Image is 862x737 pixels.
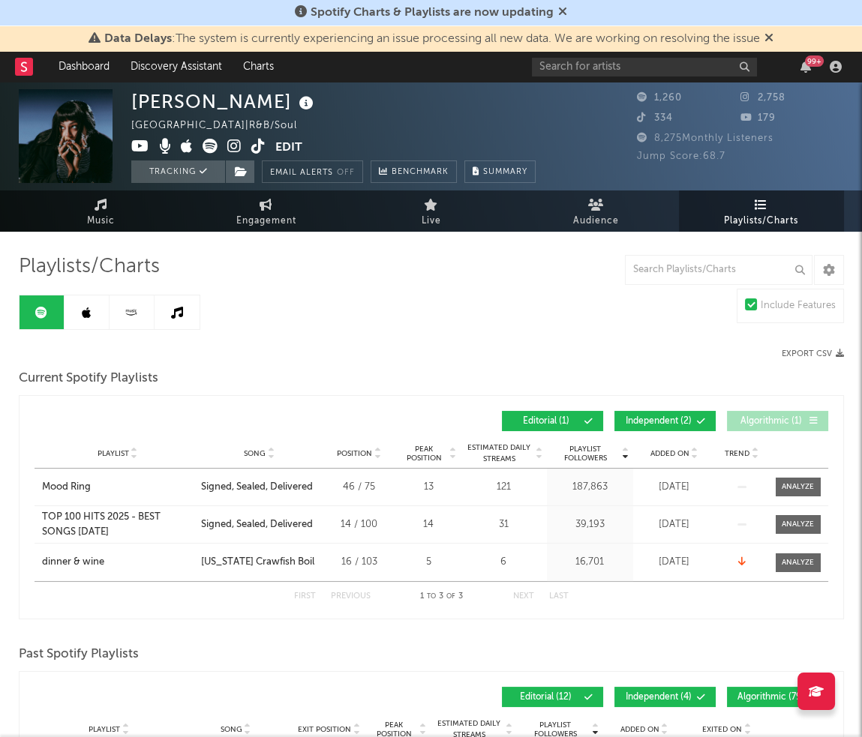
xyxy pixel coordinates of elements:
[120,52,233,82] a: Discovery Assistant
[514,190,679,232] a: Audience
[294,592,316,601] button: First
[573,212,619,230] span: Audience
[727,687,828,707] button: Algorithmic(79)
[551,480,629,495] div: 187,863
[551,555,629,570] div: 16,701
[19,258,160,276] span: Playlists/Charts
[740,93,785,103] span: 2,758
[532,58,757,76] input: Search for artists
[800,61,811,73] button: 99+
[724,212,798,230] span: Playlists/Charts
[98,449,129,458] span: Playlist
[298,725,351,734] span: Exit Position
[331,592,371,601] button: Previous
[42,510,194,539] a: TOP 100 HITS 2025 - BEST SONGS [DATE]
[326,555,393,570] div: 16 / 103
[761,297,836,315] div: Include Features
[764,33,773,45] span: Dismiss
[637,151,725,161] span: Jump Score: 68.7
[502,687,603,707] button: Editorial(12)
[512,417,581,426] span: Editorial ( 1 )
[87,212,115,230] span: Music
[401,517,457,532] div: 14
[326,480,393,495] div: 46 / 75
[427,593,436,600] span: to
[42,555,194,570] a: dinner & wine
[262,160,363,183] button: Email AlertsOff
[650,449,689,458] span: Added On
[349,190,514,232] a: Live
[131,160,225,183] button: Tracking
[131,117,314,135] div: [GEOGRAPHIC_DATA] | R&B/Soul
[637,555,712,570] div: [DATE]
[637,480,712,495] div: [DATE]
[551,517,629,532] div: 39,193
[131,89,317,114] div: [PERSON_NAME]
[392,163,449,181] span: Benchmark
[311,7,554,19] span: Spotify Charts & Playlists are now updating
[201,555,314,570] div: [US_STATE] Crawfish Boil
[551,445,620,463] span: Playlist Followers
[401,555,457,570] div: 5
[48,52,120,82] a: Dashboard
[620,725,659,734] span: Added On
[513,592,534,601] button: Next
[19,370,158,388] span: Current Spotify Playlists
[637,133,773,143] span: 8,275 Monthly Listeners
[337,449,372,458] span: Position
[625,255,812,285] input: Search Playlists/Charts
[637,517,712,532] div: [DATE]
[42,555,104,570] div: dinner & wine
[782,349,844,358] button: Export CSV
[805,55,824,67] div: 99 +
[104,33,760,45] span: : The system is currently experiencing an issue processing all new data. We are working on resolv...
[558,7,567,19] span: Dismiss
[464,442,534,465] span: Estimated Daily Streams
[624,417,693,426] span: Independent ( 2 )
[371,160,457,183] a: Benchmark
[624,693,693,702] span: Independent ( 4 )
[464,517,543,532] div: 31
[184,190,349,232] a: Engagement
[201,480,313,495] div: Signed, Sealed, Delivered
[104,33,172,45] span: Data Delays
[19,646,139,664] span: Past Spotify Playlists
[702,725,742,734] span: Exited On
[725,449,749,458] span: Trend
[401,588,483,606] div: 1 3 3
[326,517,393,532] div: 14 / 100
[19,190,184,232] a: Music
[637,93,682,103] span: 1,260
[502,411,603,431] button: Editorial(1)
[401,480,457,495] div: 13
[337,169,355,177] em: Off
[233,52,284,82] a: Charts
[244,449,266,458] span: Song
[740,113,776,123] span: 179
[42,480,91,495] div: Mood Ring
[679,190,844,232] a: Playlists/Charts
[401,445,448,463] span: Peak Position
[446,593,455,600] span: of
[483,168,527,176] span: Summary
[614,411,716,431] button: Independent(2)
[422,212,441,230] span: Live
[737,693,806,702] span: Algorithmic ( 79 )
[236,212,296,230] span: Engagement
[464,480,543,495] div: 121
[89,725,120,734] span: Playlist
[549,592,569,601] button: Last
[464,555,543,570] div: 6
[201,517,313,532] div: Signed, Sealed, Delivered
[737,417,806,426] span: Algorithmic ( 1 )
[275,139,302,157] button: Edit
[637,113,673,123] span: 334
[512,693,581,702] span: Editorial ( 12 )
[221,725,242,734] span: Song
[42,480,194,495] a: Mood Ring
[464,160,536,183] button: Summary
[614,687,716,707] button: Independent(4)
[727,411,828,431] button: Algorithmic(1)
